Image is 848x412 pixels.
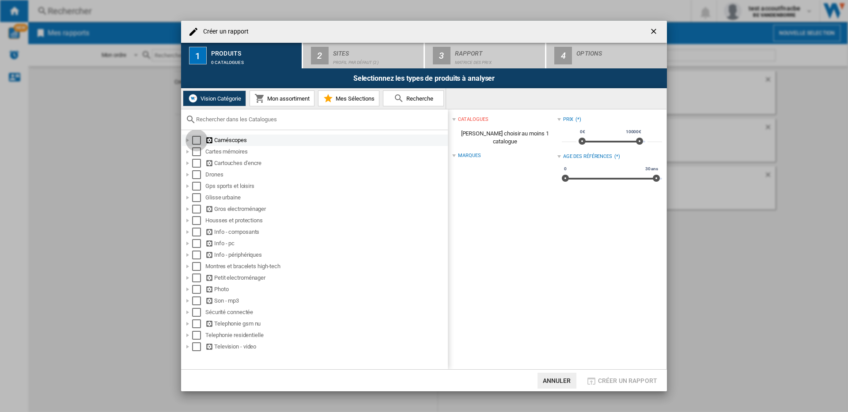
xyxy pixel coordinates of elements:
[205,159,447,168] div: Cartouches d'encre
[205,170,447,179] div: Drones
[649,27,660,37] ng-md-icon: getI18NText('BUTTONS.CLOSE_DIALOG')
[563,153,612,160] div: Age des références
[192,239,205,248] md-checkbox: Select
[205,147,447,156] div: Cartes mémoires
[318,90,379,106] button: Mes Sélections
[583,373,660,389] button: Créer un rapport
[192,205,205,213] md-checkbox: Select
[199,27,249,36] h4: Créer un rapport
[192,319,205,328] md-checkbox: Select
[205,296,447,305] div: Son - mp3
[383,90,444,106] button: Recherche
[563,165,568,172] span: 0
[181,43,303,68] button: 1 Produits 0 catalogues
[205,193,447,202] div: Glisse urbaine
[458,116,488,123] div: catalogues
[250,90,314,106] button: Mon assortiment
[205,205,447,213] div: Gros electroménager
[205,216,447,225] div: Housses et protections
[205,331,447,340] div: Telephonie residentielle
[455,46,542,56] div: Rapport
[192,251,205,259] md-checkbox: Select
[205,136,447,145] div: Caméscopes
[205,342,447,351] div: Television - video
[455,56,542,65] div: Matrice des prix
[598,377,657,384] span: Créer un rapport
[183,90,246,106] button: Vision Catégorie
[192,216,205,225] md-checkbox: Select
[192,159,205,168] md-checkbox: Select
[192,308,205,317] md-checkbox: Select
[198,95,241,102] span: Vision Catégorie
[644,165,659,172] span: 30 ans
[192,285,205,294] md-checkbox: Select
[452,125,557,150] span: [PERSON_NAME] choisir au moins 1 catalogue
[425,43,546,68] button: 3 Rapport Matrice des prix
[192,170,205,179] md-checkbox: Select
[563,116,574,123] div: Prix
[211,56,298,65] div: 0 catalogues
[205,262,447,271] div: Montres et bracelets high-tech
[311,47,329,64] div: 2
[205,228,447,236] div: Info - composants
[433,47,450,64] div: 3
[205,319,447,328] div: Telephonie gsm nu
[404,95,433,102] span: Recherche
[192,136,205,145] md-checkbox: Select
[205,239,447,248] div: Info - pc
[576,46,663,56] div: Options
[192,193,205,202] md-checkbox: Select
[192,262,205,271] md-checkbox: Select
[333,46,420,56] div: Sites
[333,56,420,65] div: Profil par défaut (2)
[546,43,667,68] button: 4 Options
[625,128,643,135] span: 10000€
[646,23,663,41] button: getI18NText('BUTTONS.CLOSE_DIALOG')
[265,95,310,102] span: Mon assortiment
[205,273,447,282] div: Petit electroménager
[205,251,447,259] div: Info - périphériques
[192,182,205,191] md-checkbox: Select
[579,128,587,135] span: 0€
[303,43,424,68] button: 2 Sites Profil par défaut (2)
[205,182,447,191] div: Gps sports et loisirs
[554,47,572,64] div: 4
[205,285,447,294] div: Photo
[181,68,667,88] div: Selectionnez les types de produits à analyser
[538,373,576,389] button: Annuler
[211,46,298,56] div: Produits
[458,152,481,159] div: Marques
[196,116,443,123] input: Rechercher dans les Catalogues
[205,308,447,317] div: Sécurité connectée
[333,95,375,102] span: Mes Sélections
[192,331,205,340] md-checkbox: Select
[192,342,205,351] md-checkbox: Select
[189,47,207,64] div: 1
[188,93,198,104] img: wiser-icon-white.png
[192,273,205,282] md-checkbox: Select
[192,147,205,156] md-checkbox: Select
[192,228,205,236] md-checkbox: Select
[192,296,205,305] md-checkbox: Select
